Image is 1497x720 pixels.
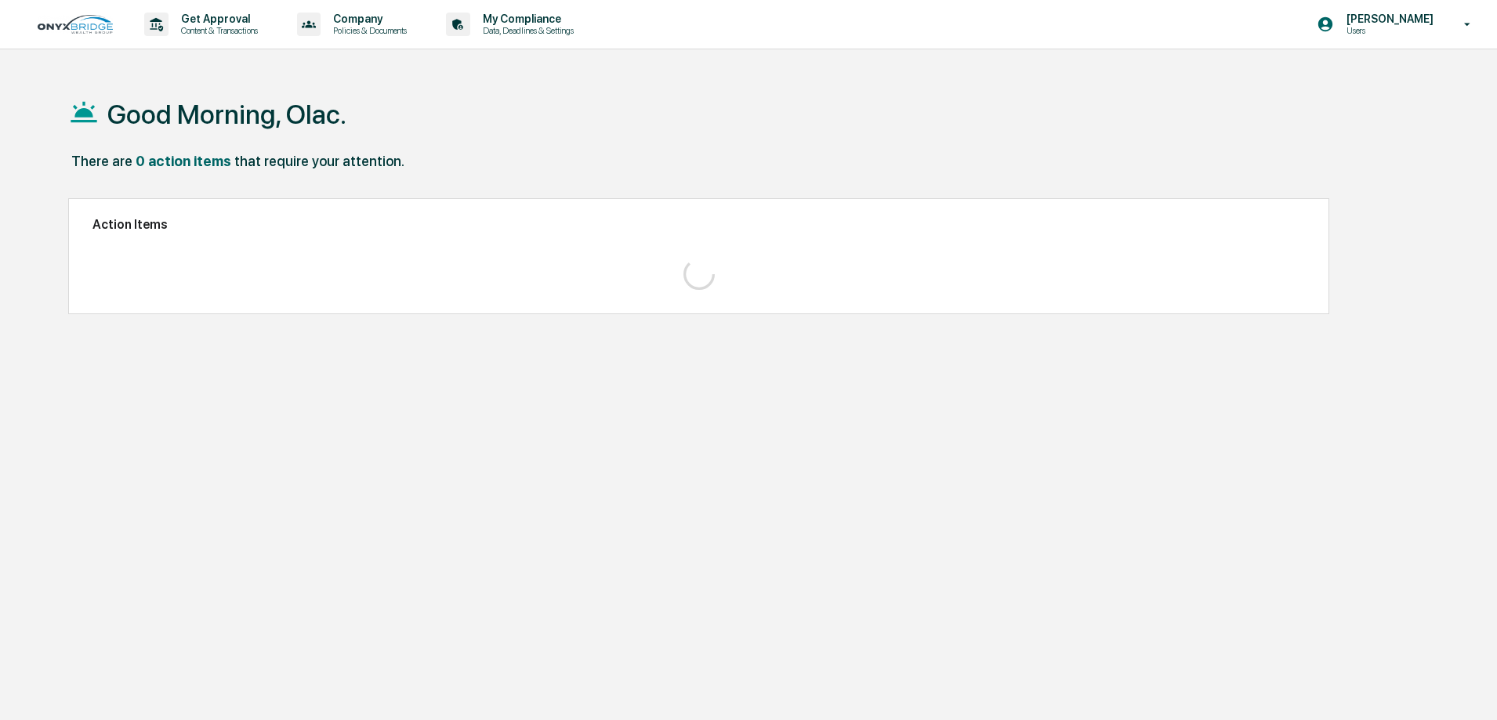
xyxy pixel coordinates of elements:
[169,25,266,36] p: Content & Transactions
[321,13,415,25] p: Company
[470,25,582,36] p: Data, Deadlines & Settings
[234,153,404,169] div: that require your attention.
[107,99,346,130] h1: Good Morning, Olac.
[321,25,415,36] p: Policies & Documents
[136,153,231,169] div: 0 action items
[169,13,266,25] p: Get Approval
[1334,13,1441,25] p: [PERSON_NAME]
[1334,25,1441,36] p: Users
[38,15,113,34] img: logo
[92,217,1305,232] h2: Action Items
[470,13,582,25] p: My Compliance
[71,153,132,169] div: There are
